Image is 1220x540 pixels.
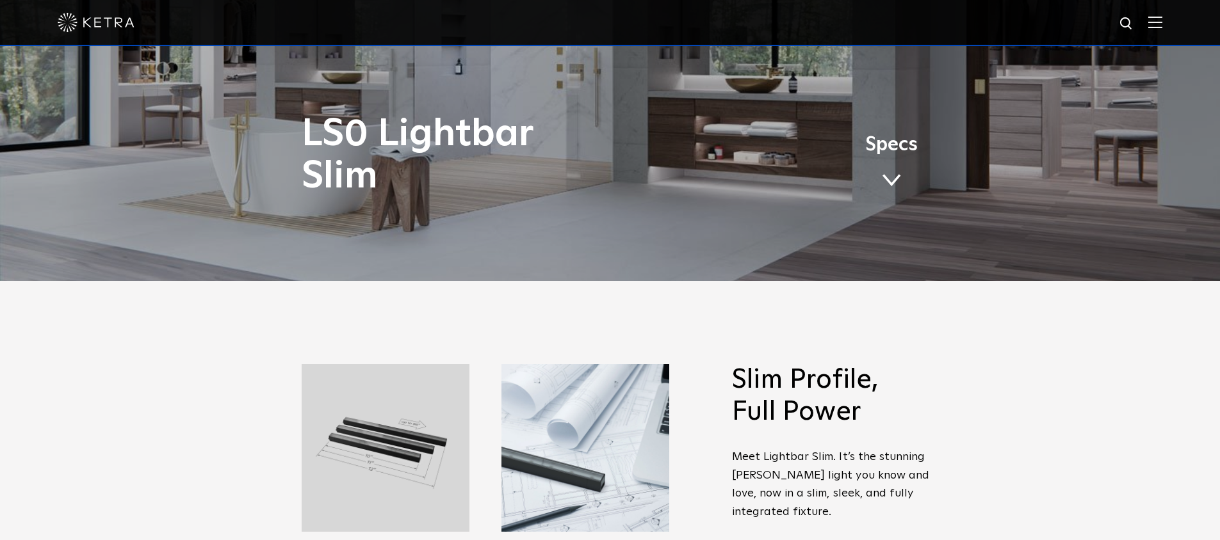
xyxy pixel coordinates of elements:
a: Specs [865,141,918,191]
img: search icon [1119,16,1135,32]
img: L30_Custom_Length_Black-2 [302,364,469,532]
h2: Slim Profile, Full Power [732,364,931,429]
img: ketra-logo-2019-white [58,13,134,32]
h1: LS0 Lightbar Slim [302,113,663,198]
img: Hamburger%20Nav.svg [1148,16,1162,28]
img: L30_SlimProfile [501,364,669,532]
span: Specs [865,136,918,154]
